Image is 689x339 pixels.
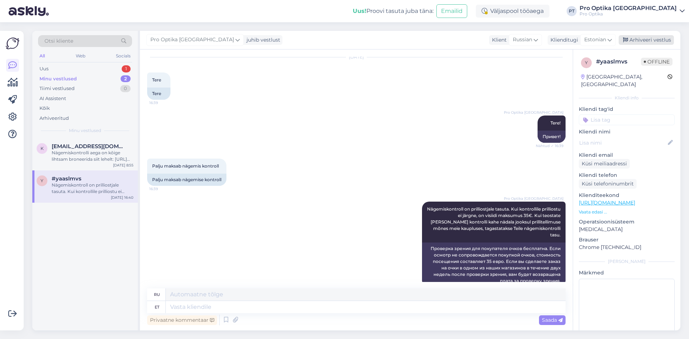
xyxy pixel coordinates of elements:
[149,100,176,105] span: 16:39
[579,192,675,199] p: Klienditeekond
[641,58,672,66] span: Offline
[39,115,69,122] div: Arhiveeritud
[542,317,563,323] span: Saada
[579,258,675,265] div: [PERSON_NAME]
[52,150,133,163] div: Nägemiskontrolli aega on kõige lihtsam broneerida siit lehelt: [URL][DOMAIN_NAME]
[353,7,433,15] div: Proovi tasuta juba täna:
[584,36,606,44] span: Estonian
[579,236,675,244] p: Brauser
[619,35,674,45] div: Arhiveeri vestlus
[39,105,50,112] div: Kõik
[567,6,577,16] div: PT
[39,85,75,92] div: Tiimi vestlused
[244,36,280,44] div: juhib vestlust
[39,95,66,102] div: AI Assistent
[52,143,126,150] span: kasparrgross@gmail.com
[579,159,630,169] div: Küsi meiliaadressi
[596,57,641,66] div: # yaaslmvs
[579,226,675,233] p: [MEDICAL_DATA]
[436,4,467,18] button: Emailid
[489,36,507,44] div: Klient
[74,51,87,61] div: Web
[147,315,217,325] div: Privaatne kommentaar
[579,128,675,136] p: Kliendi nimi
[427,206,562,237] span: Nägemiskontroll on prilliostjale tasuta. Kui kontrollile prilliostu ei järgne, on visiidi maksumu...
[149,186,176,192] span: 16:39
[152,77,161,83] span: Tere
[579,105,675,113] p: Kliendi tag'id
[353,8,366,14] b: Uus!
[580,5,685,17] a: Pro Optika [GEOGRAPHIC_DATA]Pro Optika
[422,243,566,287] div: Проверка зрения для покупателя очков бесплатна. Если осмотр не сопровождается покупкой очков, сто...
[579,114,675,125] input: Lisa tag
[579,151,675,159] p: Kliendi email
[44,37,73,45] span: Otsi kliente
[536,143,563,149] span: Nähtud ✓ 16:39
[111,195,133,200] div: [DATE] 16:40
[579,209,675,215] p: Vaata edasi ...
[114,51,132,61] div: Socials
[39,75,77,83] div: Minu vestlused
[152,163,219,169] span: Palju maksab nägemis kontroll
[513,36,532,44] span: Russian
[147,54,566,60] div: [DATE]
[580,11,677,17] div: Pro Optika
[579,139,666,147] input: Lisa nimi
[121,75,131,83] div: 2
[41,178,43,183] span: y
[581,73,667,88] div: [GEOGRAPHIC_DATA], [GEOGRAPHIC_DATA]
[550,120,561,126] span: Tere!
[476,5,549,18] div: Väljaspool tööaega
[6,37,19,50] img: Askly Logo
[122,65,131,72] div: 1
[52,175,81,182] span: #yaaslmvs
[41,146,44,151] span: k
[147,174,226,186] div: Palju maksab nägemise kontroll
[504,110,563,115] span: Pro Optika [GEOGRAPHIC_DATA]
[38,51,46,61] div: All
[580,5,677,11] div: Pro Optika [GEOGRAPHIC_DATA]
[538,131,566,143] div: Привет!
[579,179,637,189] div: Küsi telefoninumbrit
[579,199,635,206] a: [URL][DOMAIN_NAME]
[120,85,131,92] div: 0
[548,36,578,44] div: Klienditugi
[579,218,675,226] p: Operatsioonisüsteem
[155,301,159,313] div: et
[579,269,675,277] p: Märkmed
[69,127,101,134] span: Minu vestlused
[579,171,675,179] p: Kliendi telefon
[52,182,133,195] div: Nägemiskontroll on prilliostjale tasuta. Kui kontrollile prilliostu ei järgne, on visiidi maksumu...
[579,244,675,251] p: Chrome [TECHNICAL_ID]
[585,60,588,65] span: y
[154,288,160,301] div: ru
[39,65,48,72] div: Uus
[147,88,170,100] div: Tere
[579,95,675,101] div: Kliendi info
[150,36,234,44] span: Pro Optika [GEOGRAPHIC_DATA]
[113,163,133,168] div: [DATE] 8:55
[504,196,563,201] span: Pro Optika [GEOGRAPHIC_DATA]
